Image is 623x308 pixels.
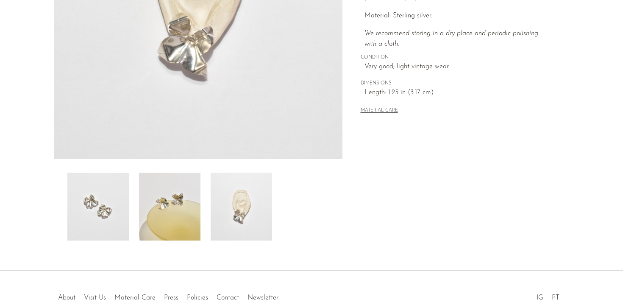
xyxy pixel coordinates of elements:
span: DIMENSIONS [361,80,551,87]
a: Material Care [114,294,156,301]
p: Material: Sterling silver. [364,11,551,22]
img: Abstract Flower Earrings [67,173,129,241]
a: About [58,294,75,301]
a: Press [164,294,178,301]
i: We recommend storing in a dry place and periodic polishing with a cloth. [364,30,538,48]
img: Abstract Flower Earrings [211,173,272,241]
ul: Quick links [54,288,283,304]
a: PT [552,294,559,301]
button: MATERIAL CARE [361,108,398,114]
a: Contact [217,294,239,301]
a: Policies [187,294,208,301]
span: CONDITION [361,54,551,62]
a: Visit Us [84,294,106,301]
a: IG [537,294,543,301]
img: Abstract Flower Earrings [139,173,200,241]
span: Very good; light vintage wear. [364,62,551,73]
span: Length: 1.25 in (3.17 cm) [364,87,551,98]
ul: Social Medias [532,288,564,304]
